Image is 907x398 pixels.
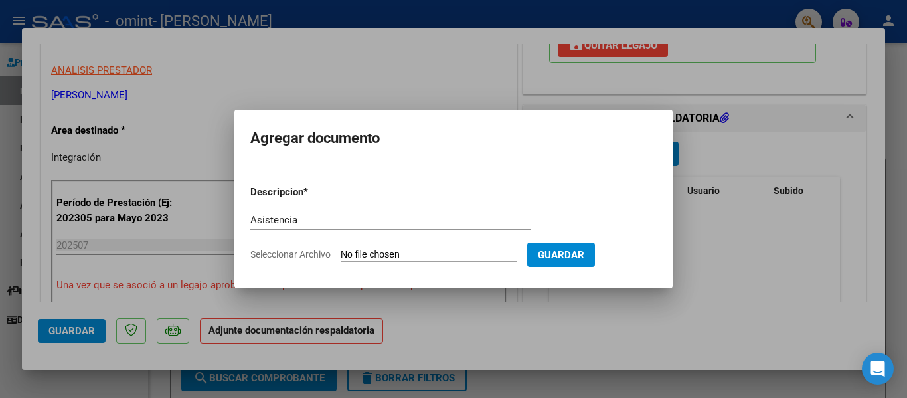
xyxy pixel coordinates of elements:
[250,249,331,260] span: Seleccionar Archivo
[538,249,584,261] span: Guardar
[862,353,894,385] div: Open Intercom Messenger
[250,126,657,151] h2: Agregar documento
[527,243,595,267] button: Guardar
[250,185,372,200] p: Descripcion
